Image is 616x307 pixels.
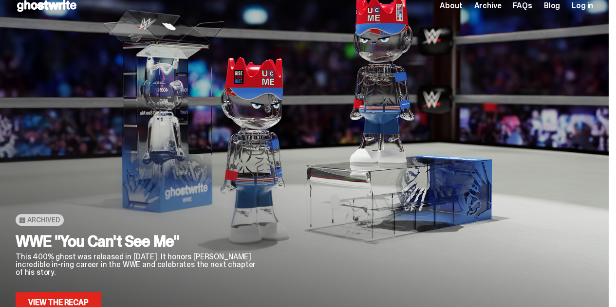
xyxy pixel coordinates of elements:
span: Archived [27,216,60,224]
h2: WWE "You Can't See Me" [16,234,256,249]
a: Blog [544,2,560,10]
a: About [440,2,462,10]
p: This 400% ghost was released in [DATE]. It honors [PERSON_NAME] incredible in-ring career in the ... [16,253,256,276]
a: Log in [572,2,593,10]
a: Archive [474,2,501,10]
a: FAQs [513,2,532,10]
